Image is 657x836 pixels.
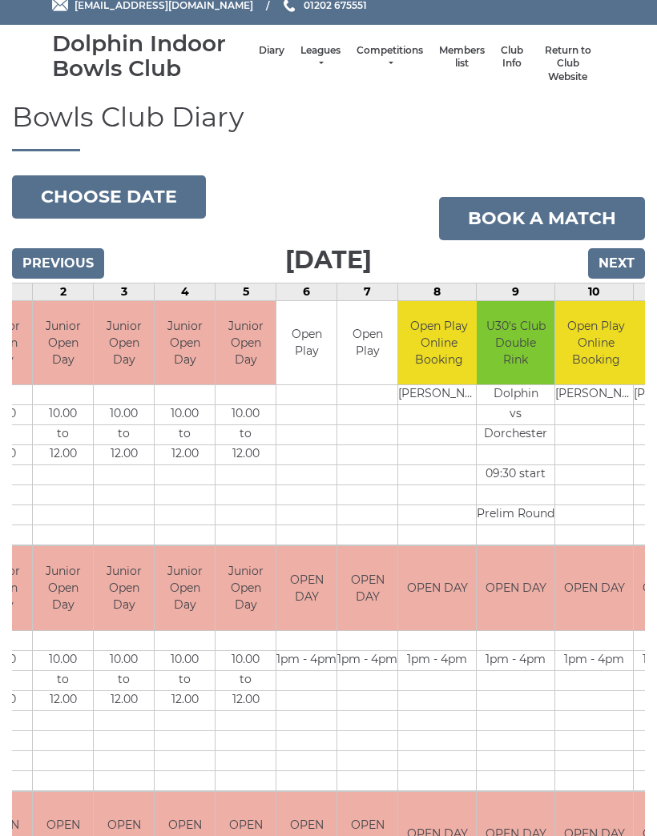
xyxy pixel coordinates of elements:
button: Choose date [12,175,206,219]
td: to [33,425,93,445]
td: to [155,425,215,445]
input: Next [588,248,645,279]
td: 10.00 [155,405,215,425]
td: vs [477,405,554,425]
td: 7 [337,283,398,300]
td: 1pm - 4pm [337,650,397,670]
td: to [33,670,93,690]
td: 1pm - 4pm [276,650,337,670]
td: 12.00 [155,690,215,710]
td: Open Play [337,301,397,385]
td: Junior Open Day [33,546,93,630]
td: 2 [33,283,94,300]
td: 12.00 [33,445,93,465]
td: U30's Club Double Rink [477,301,554,385]
td: Junior Open Day [94,301,154,385]
td: Junior Open Day [216,301,276,385]
td: Junior Open Day [94,546,154,630]
td: 3 [94,283,155,300]
td: 9 [477,283,555,300]
h1: Bowls Club Diary [12,102,645,151]
td: Dolphin [477,385,554,405]
td: Open Play [276,301,337,385]
td: 12.00 [155,445,215,465]
div: Dolphin Indoor Bowls Club [52,31,251,81]
td: 1pm - 4pm [477,650,554,670]
td: 1pm - 4pm [398,650,476,670]
input: Previous [12,248,104,279]
td: to [94,670,154,690]
td: to [216,670,276,690]
a: Competitions [357,44,423,70]
td: OPEN DAY [276,546,337,630]
td: [PERSON_NAME] [555,385,636,405]
td: 10.00 [33,650,93,670]
td: 5 [216,283,276,300]
td: 10.00 [94,650,154,670]
td: OPEN DAY [337,546,397,630]
td: OPEN DAY [398,546,476,630]
td: Junior Open Day [155,546,215,630]
a: Diary [259,44,284,58]
td: 12.00 [216,445,276,465]
td: Junior Open Day [216,546,276,630]
a: Return to Club Website [539,44,597,84]
td: 10 [555,283,634,300]
td: 1pm - 4pm [555,650,633,670]
a: Club Info [501,44,523,70]
a: Members list [439,44,485,70]
td: 10.00 [155,650,215,670]
td: Open Play Online Booking [398,301,479,385]
td: 10.00 [216,650,276,670]
td: 8 [398,283,477,300]
td: 12.00 [94,690,154,710]
a: Book a match [439,197,645,240]
td: 10.00 [94,405,154,425]
td: Junior Open Day [155,301,215,385]
td: 09:30 start [477,465,554,485]
td: 10.00 [33,405,93,425]
td: to [216,425,276,445]
td: 12.00 [94,445,154,465]
td: Dorchester [477,425,554,445]
td: to [155,670,215,690]
td: to [94,425,154,445]
td: Open Play Online Booking [555,301,636,385]
td: 12.00 [33,690,93,710]
td: 10.00 [216,405,276,425]
td: OPEN DAY [555,546,633,630]
td: Junior Open Day [33,301,93,385]
td: Prelim Round [477,505,554,525]
td: 4 [155,283,216,300]
td: 6 [276,283,337,300]
td: [PERSON_NAME] [398,385,479,405]
td: 12.00 [216,690,276,710]
a: Leagues [300,44,341,70]
td: OPEN DAY [477,546,554,630]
